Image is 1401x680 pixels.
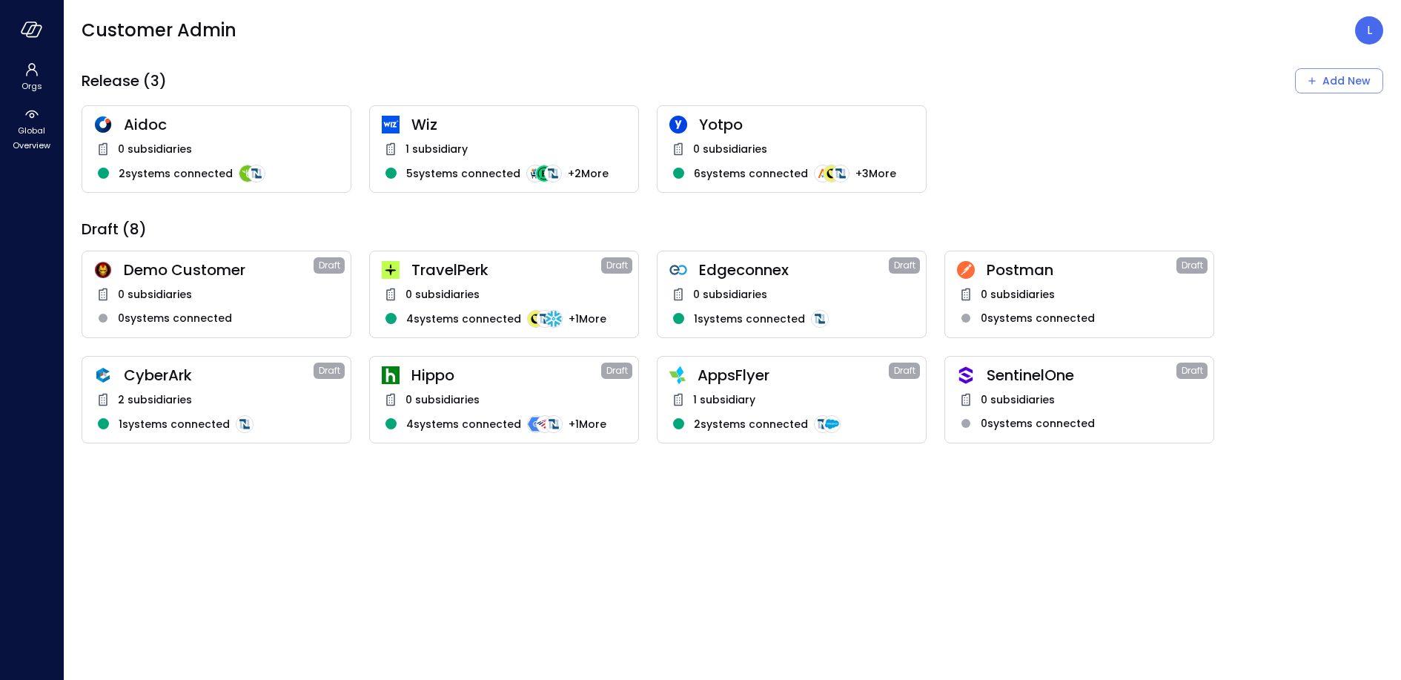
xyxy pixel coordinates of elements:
span: 0 subsidiaries [405,286,480,303]
span: 1 systems connected [119,416,230,432]
img: euz2wel6fvrjeyhjwgr9 [382,261,400,279]
span: 2 systems connected [694,416,808,432]
span: 0 systems connected [118,310,232,326]
span: Aidoc [124,115,339,134]
span: Customer Admin [82,19,236,42]
img: rosehlgmm5jjurozkspi [669,116,687,133]
span: + 1 More [569,416,606,432]
img: integration-logo [526,165,544,182]
span: 6 systems connected [694,165,808,182]
span: Edgeconnex [699,260,889,280]
span: 1 subsidiary [693,392,755,408]
img: ynjrjpaiymlkbkxtflmu [382,366,400,384]
span: + 2 More [568,165,609,182]
span: Yotpo [699,115,914,134]
span: Draft [894,363,915,378]
img: gkfkl11jtdpupy4uruhy [669,261,687,279]
img: integration-logo [811,310,829,328]
img: integration-logo [527,310,545,328]
img: integration-logo [814,165,832,182]
span: 1 systems connected [694,311,805,327]
span: Draft [319,258,340,273]
span: Draft [894,258,915,273]
span: 0 systems connected [981,415,1095,432]
img: integration-logo [545,415,563,433]
span: 0 subsidiaries [118,286,192,303]
span: TravelPerk [411,260,601,280]
span: Wiz [411,115,626,134]
span: Draft [1182,363,1203,378]
div: Add New Organization [1295,68,1383,93]
img: integration-logo [832,165,849,182]
span: AppsFlyer [698,366,889,385]
img: oujisyhxiqy1h0xilnqx [957,366,975,384]
span: Global Overview [9,123,54,153]
img: integration-logo [814,415,832,433]
span: + 3 More [855,165,896,182]
img: integration-logo [236,415,254,433]
img: integration-logo [239,165,256,182]
span: Postman [987,260,1176,280]
img: t2hojgg0dluj8wcjhofe [957,261,975,279]
span: 1 subsidiary [405,141,468,157]
span: Demo Customer [124,260,314,280]
span: Draft (8) [82,219,147,239]
span: 0 subsidiaries [981,286,1055,303]
div: Lee [1355,16,1383,44]
span: Draft [606,363,628,378]
span: Release (3) [82,71,167,90]
span: 4 systems connected [406,416,521,432]
div: Orgs [3,59,60,95]
span: 2 systems connected [119,165,233,182]
span: Draft [319,363,340,378]
img: a5he5ildahzqx8n3jb8t [94,366,112,384]
span: SentinelOne [987,366,1176,385]
span: 2 subsidiaries [118,392,192,408]
img: zbmm8o9awxf8yv3ehdzf [669,366,686,384]
span: 0 subsidiaries [693,141,767,157]
span: Draft [606,258,628,273]
span: + 1 More [569,311,606,327]
button: Add New [1295,68,1383,93]
div: Global Overview [3,104,60,154]
span: 0 subsidiaries [405,392,480,408]
img: integration-logo [823,415,841,433]
img: integration-logo [248,165,265,182]
img: scnakozdowacoarmaydw [94,261,112,279]
span: 0 subsidiaries [118,141,192,157]
img: integration-logo [544,165,562,182]
img: integration-logo [527,415,545,433]
img: integration-logo [823,165,841,182]
p: L [1367,22,1372,39]
span: Draft [1182,258,1203,273]
span: Hippo [411,366,601,385]
span: CyberArk [124,366,314,385]
img: integration-logo [536,310,554,328]
img: cfcvbyzhwvtbhao628kj [382,116,400,133]
img: integration-logo [536,415,554,433]
span: 4 systems connected [406,311,521,327]
img: hddnet8eoxqedtuhlo6i [94,116,112,133]
span: 0 subsidiaries [693,286,767,303]
img: integration-logo [545,310,563,328]
span: Orgs [21,79,42,93]
span: 0 systems connected [981,310,1095,326]
img: integration-logo [535,165,553,182]
span: 0 subsidiaries [981,392,1055,408]
span: 5 systems connected [406,165,520,182]
div: Add New [1322,72,1371,90]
